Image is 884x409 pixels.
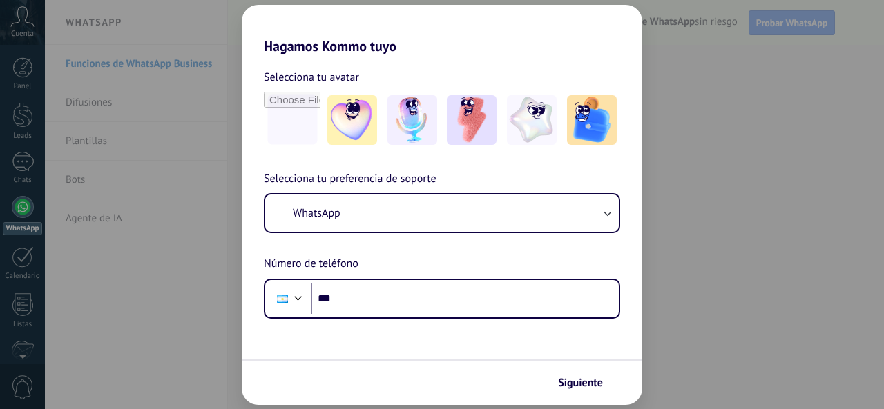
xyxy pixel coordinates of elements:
[264,68,359,86] span: Selecciona tu avatar
[242,5,642,54] h2: Hagamos Kommo tuyo
[552,371,622,395] button: Siguiente
[264,255,358,273] span: Número de teléfono
[269,284,296,313] div: Argentina: + 54
[507,95,557,145] img: -4.jpeg
[558,378,603,388] span: Siguiente
[293,206,340,220] span: WhatsApp
[447,95,497,145] img: -3.jpeg
[265,194,619,232] button: WhatsApp
[264,170,436,188] span: Selecciona tu preferencia de soporte
[567,95,617,145] img: -5.jpeg
[387,95,437,145] img: -2.jpeg
[327,95,377,145] img: -1.jpeg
